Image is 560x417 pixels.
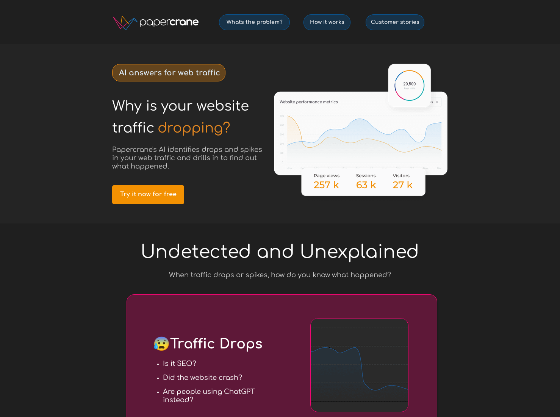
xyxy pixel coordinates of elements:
[303,14,350,30] a: How it works
[153,336,170,351] span: 😰
[112,146,262,170] span: Papercrane's AI identifies drops and spikes in your web traffic and drills in to find out what ha...
[169,271,391,279] span: When traffic drops or spikes, how do you know what happened?
[112,185,184,204] a: Try it now for free
[112,98,249,114] span: Why is your website
[153,336,263,351] span: Traffic Drops
[366,19,424,25] span: Customer stories
[119,69,220,77] strong: AI answers for web traffic
[219,19,289,25] span: What's the problem?
[219,14,290,30] a: What's the problem?
[112,120,154,136] span: traffic
[163,388,255,404] strong: Are people using ChatGPT instead?
[112,191,184,198] span: Try it now for free
[366,14,424,30] a: Customer stories
[163,360,196,367] strong: Is it SEO?
[304,19,350,25] span: How it works
[141,242,419,262] span: Undetected and Unexplained
[163,374,242,381] strong: Did the website crash?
